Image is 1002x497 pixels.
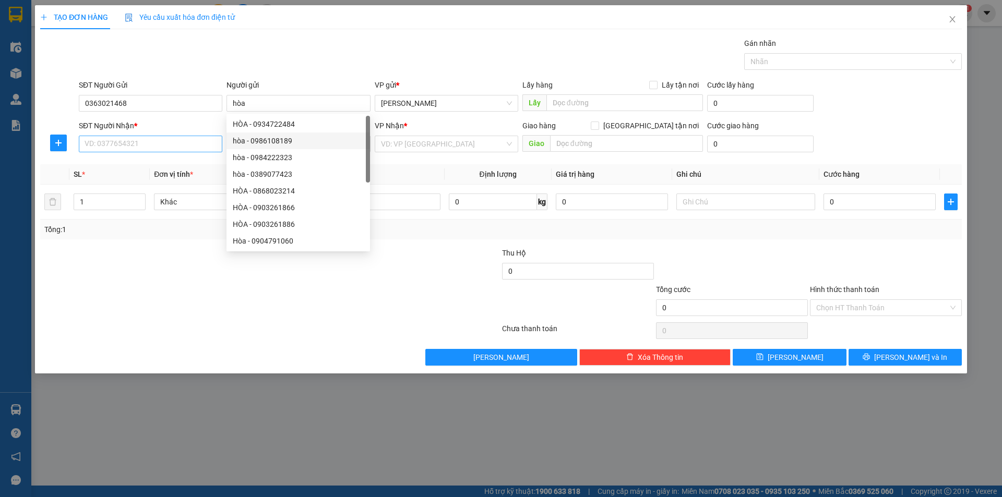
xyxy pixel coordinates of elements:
input: 0 [556,193,668,210]
span: [PERSON_NAME] [768,351,824,363]
span: SĐT XE [52,44,86,55]
input: Dọc đường [550,135,703,152]
div: HÒA - 0934722484 [226,116,370,132]
span: TẠO ĐƠN HÀNG [40,13,108,21]
span: Định lượng [480,170,517,178]
label: Hình thức thanh toán [810,285,879,294]
div: VP gửi [375,79,518,91]
div: HÒA - 0903261886 [233,219,364,230]
span: save [756,353,764,361]
label: Cước lấy hàng [707,81,754,89]
span: HS1409250611 [111,42,172,53]
div: Hòa - 0904791060 [226,233,370,249]
button: Close [938,5,967,34]
span: plus [945,198,957,206]
span: Khác [160,194,287,210]
div: hòa - 0984222323 [233,152,364,163]
span: plus [51,139,66,147]
span: [PERSON_NAME] [473,351,529,363]
span: kg [537,193,547,210]
span: Lấy [522,94,546,111]
span: VP Nhận [375,122,404,130]
div: HÒA - 0903261866 [226,199,370,216]
div: hòa - 0986108189 [226,132,370,149]
th: Ghi chú [672,164,819,185]
div: HÒA - 0868023214 [226,183,370,199]
input: Cước lấy hàng [707,95,814,112]
label: Gán nhãn [744,39,776,47]
div: Chưa thanh toán [501,323,655,341]
span: Đơn vị tính [154,170,193,178]
span: Tổng cước [656,285,690,294]
span: [GEOGRAPHIC_DATA] tận nơi [599,120,703,131]
div: HÒA - 0934722484 [233,118,364,130]
div: Tổng: 1 [44,224,387,235]
span: Lấy tận nơi [658,79,703,91]
span: SL [74,170,82,178]
div: SĐT Người Gửi [79,79,222,91]
div: hòa - 0389077423 [226,166,370,183]
div: hòa - 0389077423 [233,168,364,180]
input: Dọc đường [546,94,703,111]
div: HÒA - 0903261866 [233,202,364,213]
div: HÒA - 0903261886 [226,216,370,233]
img: icon [125,14,133,22]
div: Người gửi [226,79,370,91]
input: VD: Bàn, Ghế [301,193,440,210]
img: logo [5,30,28,67]
span: Giá trị hàng [556,170,594,178]
button: deleteXóa Thông tin [579,349,731,366]
span: delete [626,353,634,361]
div: SĐT Người Nhận [79,120,222,131]
div: Hòa - 0904791060 [233,235,364,247]
input: Cước giao hàng [707,136,814,152]
span: Cước hàng [824,170,860,178]
input: Ghi Chú [676,193,815,210]
button: [PERSON_NAME] [425,349,577,366]
label: Cước giao hàng [707,122,759,130]
button: save[PERSON_NAME] [733,349,846,366]
strong: CHUYỂN PHÁT NHANH ĐÔNG LÝ [34,8,106,42]
span: Giao hàng [522,122,556,130]
div: hòa - 0984222323 [226,149,370,166]
span: Lấy hàng [522,81,553,89]
div: hòa - 0986108189 [233,135,364,147]
span: close [948,15,957,23]
span: Hoàng Sơn [381,95,512,111]
span: Xóa Thông tin [638,351,683,363]
span: Thu Hộ [502,249,526,257]
span: printer [863,353,870,361]
button: delete [44,193,61,210]
strong: PHIẾU BIÊN NHẬN [42,57,99,80]
span: [PERSON_NAME] và In [874,351,947,363]
button: plus [944,193,958,210]
span: Yêu cầu xuất hóa đơn điện tử [125,13,235,21]
span: Giao [522,135,550,152]
button: plus [50,135,67,151]
button: printer[PERSON_NAME] và In [849,349,962,366]
div: HÒA - 0868023214 [233,185,364,197]
span: plus [40,14,47,21]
